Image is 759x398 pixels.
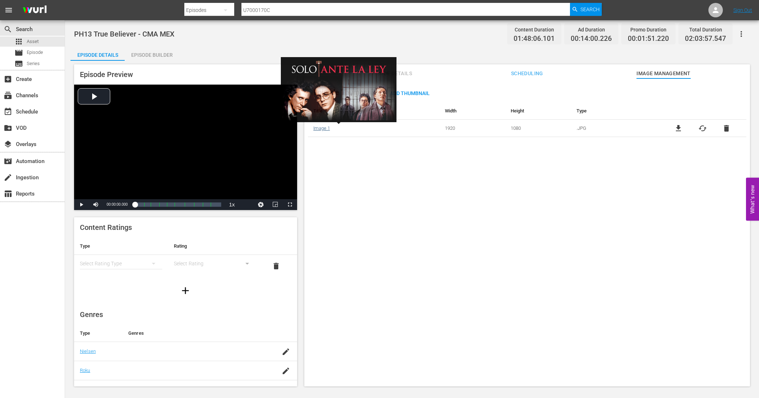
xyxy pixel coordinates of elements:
[254,199,268,210] button: Jump To Time
[439,102,505,120] th: Width
[571,25,612,35] div: Ad Duration
[4,25,12,34] span: Search
[89,199,103,210] button: Mute
[384,90,436,96] span: Add Thumbnail
[514,35,555,43] span: 01:48:06.101
[80,70,133,79] span: Episode Preview
[17,2,52,19] img: ans4CAIJ8jUAAAAAAAAAAAAAAAAAAAAAAAAgQb4GAAAAAAAAAAAAAAAAAAAAAAAAJMjXAAAAAAAAAAAAAAAAAAAAAAAAgAT5G...
[722,124,731,133] button: delete
[514,25,555,35] div: Content Duration
[70,46,125,61] button: Episode Details
[4,173,12,182] span: Ingestion
[225,199,239,210] button: Playback Rate
[27,60,40,67] span: Series
[746,177,759,221] button: Open Feedback Widget
[80,310,103,319] span: Genres
[74,199,89,210] button: Play
[107,202,128,206] span: 00:00:00.000
[14,59,23,68] span: Series
[268,199,283,210] button: Picture-in-Picture
[74,325,123,342] th: Type
[571,35,612,43] span: 00:14:00.226
[14,48,23,57] span: Episode
[571,102,659,120] th: Type
[27,38,39,45] span: Asset
[580,3,600,16] span: Search
[74,85,297,210] div: Video Player
[571,120,659,137] td: .JPG
[4,75,12,84] span: Create
[283,199,297,210] button: Fullscreen
[168,237,262,255] th: Rating
[4,107,12,116] span: Schedule
[74,237,168,255] th: Type
[570,3,602,16] button: Search
[125,46,179,61] button: Episode Builder
[4,189,12,198] span: Reports
[4,124,12,132] span: VOD
[74,237,297,277] table: simple table
[636,69,691,78] span: Image Management
[384,86,436,99] button: Add Thumbnail
[135,202,221,207] div: Progress Bar
[4,140,12,149] span: Overlays
[313,125,330,131] a: Image 1
[505,102,571,120] th: Height
[27,49,43,56] span: Episode
[80,348,96,354] a: Nielsen
[4,91,12,100] span: Channels
[685,25,726,35] div: Total Duration
[685,35,726,43] span: 02:03:57.547
[4,157,12,166] span: Automation
[267,257,285,275] button: delete
[80,223,132,232] span: Content Ratings
[14,37,23,46] span: Asset
[500,69,554,78] span: Scheduling
[70,46,125,64] div: Episode Details
[733,7,752,13] a: Sign Out
[439,120,505,137] td: 1920
[123,325,274,342] th: Genres
[674,124,683,133] a: file_download
[272,262,280,270] span: delete
[125,46,179,64] div: Episode Builder
[505,120,571,137] td: 1080
[698,124,707,133] button: cached
[628,25,669,35] div: Promo Duration
[4,6,13,14] span: menu
[80,368,90,373] a: Roku
[628,35,669,43] span: 00:01:51.220
[74,30,175,38] span: PH13 True Believer - CMA MEX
